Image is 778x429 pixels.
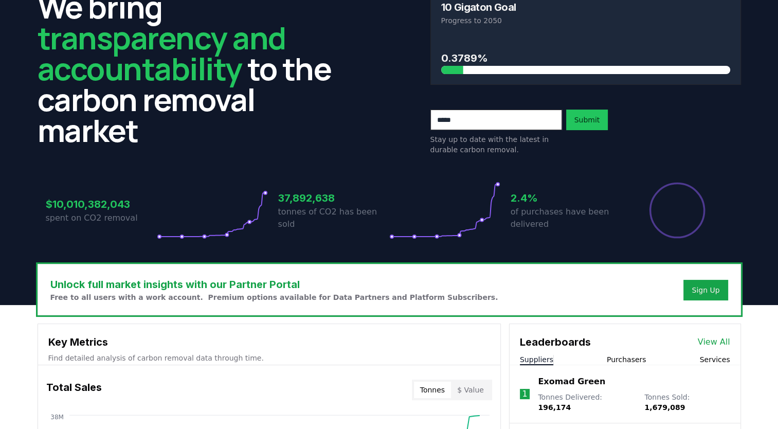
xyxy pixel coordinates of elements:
[50,277,498,292] h3: Unlock full market insights with our Partner Portal
[644,403,685,412] span: 1,679,089
[538,403,571,412] span: 196,174
[683,280,728,300] button: Sign Up
[441,2,516,12] h3: 10 Gigaton Goal
[520,334,591,350] h3: Leaderboards
[50,414,64,421] tspan: 38M
[607,354,646,365] button: Purchasers
[38,16,286,90] span: transparency and accountability
[46,212,157,224] p: spent on CO2 removal
[441,50,730,66] h3: 0.3789%
[46,380,102,400] h3: Total Sales
[538,392,634,413] p: Tonnes Delivered :
[441,15,730,26] p: Progress to 2050
[522,388,527,400] p: 1
[50,292,498,302] p: Free to all users with a work account. Premium options available for Data Partners and Platform S...
[648,182,706,239] div: Percentage of sales delivered
[278,190,389,206] h3: 37,892,638
[48,353,490,363] p: Find detailed analysis of carbon removal data through time.
[430,134,562,155] p: Stay up to date with the latest in durable carbon removal.
[46,196,157,212] h3: $10,010,382,043
[278,206,389,230] p: tonnes of CO2 has been sold
[566,110,608,130] button: Submit
[451,382,490,398] button: $ Value
[520,354,553,365] button: Suppliers
[692,285,719,295] a: Sign Up
[511,190,622,206] h3: 2.4%
[538,376,605,388] a: Exomad Green
[48,334,490,350] h3: Key Metrics
[699,354,730,365] button: Services
[698,336,730,348] a: View All
[644,392,730,413] p: Tonnes Sold :
[511,206,622,230] p: of purchases have been delivered
[414,382,451,398] button: Tonnes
